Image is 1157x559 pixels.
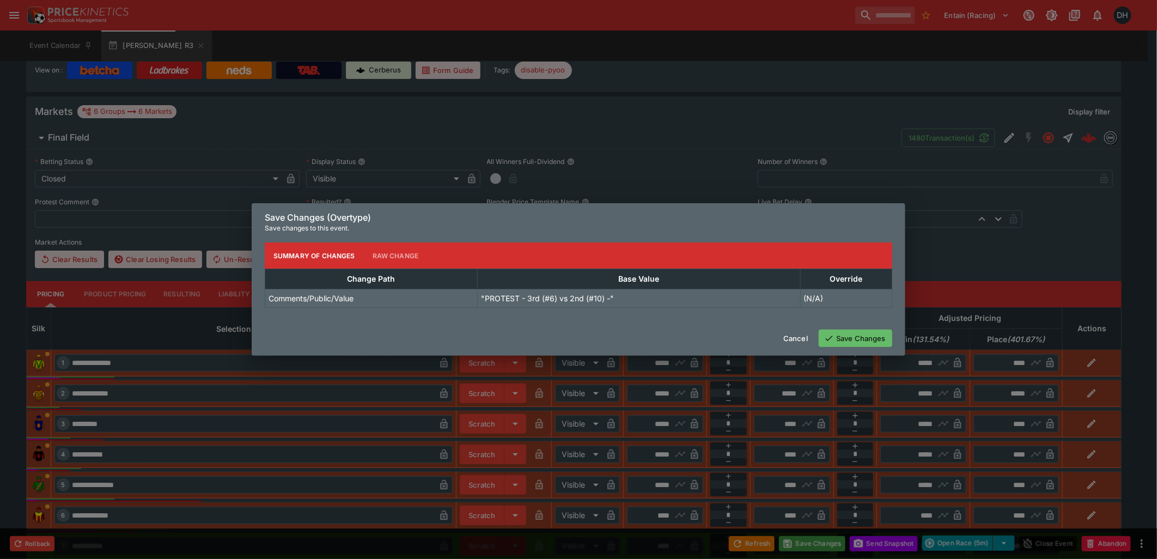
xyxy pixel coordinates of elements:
[477,289,800,308] td: "PROTEST - 3rd (#6) vs 2nd (#10) -"
[364,242,428,269] button: Raw Change
[777,330,814,347] button: Cancel
[269,293,354,304] p: Comments/Public/Value
[800,269,892,289] th: Override
[819,330,892,347] button: Save Changes
[800,289,892,308] td: (N/A)
[477,269,800,289] th: Base Value
[265,242,364,269] button: Summary of Changes
[265,223,892,234] p: Save changes to this event.
[265,212,892,223] h6: Save Changes (Overtype)
[265,269,478,289] th: Change Path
